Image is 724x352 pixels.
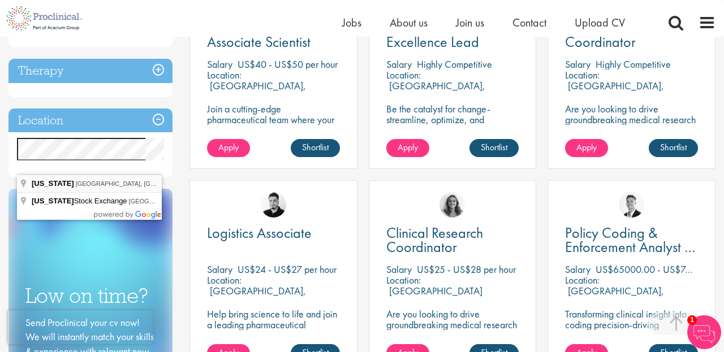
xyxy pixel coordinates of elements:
[417,58,492,71] p: Highly Competitive
[238,58,338,71] p: US$40 - US$50 per hour
[207,284,306,308] p: [GEOGRAPHIC_DATA], [GEOGRAPHIC_DATA]
[342,15,361,30] a: Jobs
[575,15,625,30] a: Upload CV
[207,273,242,286] span: Location:
[32,197,129,205] span: Stock Exchange
[207,103,340,157] p: Join a cutting-edge pharmaceutical team where your precision and passion for science will help sh...
[386,21,519,49] a: Business Process Excellence Lead
[207,226,340,240] a: Logistics Associate
[207,223,312,242] span: Logistics Associate
[386,226,519,254] a: Clinical Research Coordinator
[512,15,546,30] a: Contact
[32,197,74,205] span: [US_STATE]
[398,141,418,153] span: Apply
[207,21,340,49] a: In-Vitro Senior Associate Scientist
[386,68,421,81] span: Location:
[619,192,644,218] img: George Watson
[207,263,232,276] span: Salary
[76,180,209,187] span: [GEOGRAPHIC_DATA], [GEOGRAPHIC_DATA]
[207,139,250,157] a: Apply
[386,263,412,276] span: Salary
[386,284,482,319] p: [GEOGRAPHIC_DATA][PERSON_NAME], [GEOGRAPHIC_DATA]
[207,79,306,103] p: [GEOGRAPHIC_DATA], [GEOGRAPHIC_DATA]
[207,58,232,71] span: Salary
[386,273,421,286] span: Location:
[456,15,484,30] a: Join us
[565,139,608,157] a: Apply
[261,192,286,218] img: Anderson Maldonado
[25,285,156,307] h3: Low on time?
[565,273,600,286] span: Location:
[565,223,695,271] span: Policy Coding & Enforcement Analyst - Remote
[439,192,465,218] img: Jackie Cerchio
[565,58,591,71] span: Salary
[565,79,664,103] p: [GEOGRAPHIC_DATA], [GEOGRAPHIC_DATA]
[565,21,698,49] a: Clinical Research Coordinator
[565,226,698,254] a: Policy Coding & Enforcement Analyst - Remote
[469,139,519,157] a: Shortlist
[129,198,365,205] span: [GEOGRAPHIC_DATA][US_STATE], [GEOGRAPHIC_DATA], [GEOGRAPHIC_DATA]
[596,58,671,71] p: Highly Competitive
[291,139,340,157] a: Shortlist
[649,139,698,157] a: Shortlist
[386,58,412,71] span: Salary
[565,103,698,157] p: Are you looking to drive groundbreaking medical research and make a real impact-join our client a...
[218,141,239,153] span: Apply
[386,103,519,146] p: Be the catalyst for change-streamline, optimize, and innovate business processes in a dynamic bio...
[565,68,600,81] span: Location:
[687,315,721,349] img: Chatbot
[238,263,337,276] p: US$24 - US$27 per hour
[687,315,697,325] span: 1
[565,263,591,276] span: Salary
[390,15,428,30] a: About us
[565,284,664,308] p: [GEOGRAPHIC_DATA], [GEOGRAPHIC_DATA]
[207,68,242,81] span: Location:
[386,223,483,257] span: Clinical Research Coordinator
[417,263,516,276] p: US$25 - US$28 per hour
[565,308,698,351] p: Transforming clinical insight into coding precision-driving compliance and clarity in healthcare ...
[386,139,429,157] a: Apply
[8,310,153,344] iframe: reCAPTCHA
[576,141,597,153] span: Apply
[386,79,485,103] p: [GEOGRAPHIC_DATA], [GEOGRAPHIC_DATA]
[8,108,173,133] h3: Location
[8,59,173,83] h3: Therapy
[32,179,74,188] span: [US_STATE]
